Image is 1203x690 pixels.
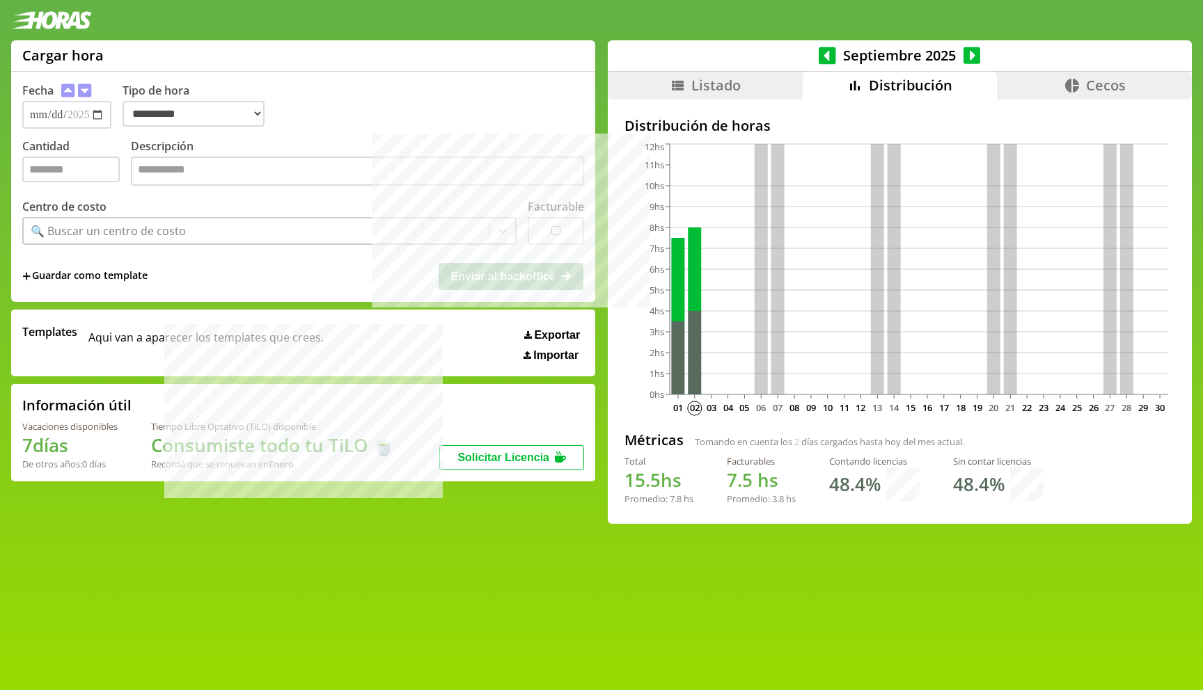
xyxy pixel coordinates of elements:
[650,284,664,296] tspan: 5hs
[706,401,716,414] text: 03
[670,492,682,505] span: 7.8
[906,401,915,414] text: 15
[22,324,77,339] span: Templates
[1022,401,1032,414] text: 22
[650,388,664,401] tspan: 0hs
[1088,401,1098,414] text: 26
[22,268,31,284] span: +
[520,328,584,342] button: Exportar
[1155,401,1165,414] text: 30
[773,401,783,414] text: 07
[829,455,920,467] div: Contando licencias
[727,455,796,467] div: Facturables
[727,467,753,492] span: 7.5
[650,221,664,234] tspan: 8hs
[955,401,965,414] text: 18
[953,455,1044,467] div: Sin contar licencias
[756,401,766,414] text: 06
[11,11,92,29] img: logotipo
[624,116,1175,135] h2: Distribución de horas
[123,101,265,127] select: Tipo de hora
[939,401,949,414] text: 17
[22,433,118,458] h1: 7 días
[151,420,395,433] div: Tiempo Libre Optativo (TiLO) disponible
[269,458,294,470] b: Enero
[1005,401,1015,414] text: 21
[772,492,784,505] span: 3.8
[533,349,579,362] span: Importar
[31,223,186,239] div: 🔍 Buscar un centro de costo
[1138,401,1148,414] text: 29
[789,401,799,414] text: 08
[22,157,120,182] input: Cantidad
[794,435,799,448] span: 2
[650,367,664,380] tspan: 1hs
[739,401,749,414] text: 05
[650,263,664,275] tspan: 6hs
[839,401,849,414] text: 11
[22,83,54,98] label: Fecha
[989,401,998,414] text: 20
[624,467,661,492] span: 15.5
[22,268,148,284] span: +Guardar como template
[22,458,118,470] div: De otros años: 0 días
[673,401,683,414] text: 01
[650,242,664,255] tspan: 7hs
[624,431,684,449] h2: Métricas
[1072,401,1082,414] text: 25
[22,199,107,214] label: Centro de costo
[439,445,584,470] button: Solicitar Licencia
[22,138,131,189] label: Cantidad
[650,305,664,317] tspan: 4hs
[131,138,584,189] label: Descripción
[823,401,833,414] text: 10
[727,467,796,492] h1: hs
[22,420,118,433] div: Vacaciones disponibles
[695,435,964,448] span: Tomando en cuenta los días cargados hasta hoy del mes actual.
[836,46,964,65] span: Septiembre 2025
[650,346,664,359] tspan: 2hs
[650,200,664,213] tspan: 9hs
[723,401,733,414] text: 04
[691,76,741,95] span: Listado
[690,401,700,414] text: 02
[1105,401,1115,414] text: 27
[1122,401,1131,414] text: 28
[806,401,816,414] text: 09
[829,472,881,497] h1: 48.4 %
[922,401,932,414] text: 16
[22,396,132,415] h2: Información útil
[151,458,395,470] div: Recordá que se renuevan en
[645,141,664,153] tspan: 12hs
[856,401,865,414] text: 12
[1086,76,1126,95] span: Cecos
[528,199,584,214] label: Facturable
[869,76,952,95] span: Distribución
[645,179,664,192] tspan: 10hs
[872,401,882,414] text: 13
[972,401,982,414] text: 19
[650,326,664,338] tspan: 3hs
[1055,401,1066,414] text: 24
[1039,401,1048,414] text: 23
[131,157,584,186] textarea: To enrich screen reader interactions, please activate Accessibility in Grammarly extension settings
[953,472,1005,497] h1: 48.4 %
[889,401,899,414] text: 14
[22,46,104,65] h1: Cargar hora
[624,455,693,467] div: Total
[645,159,664,171] tspan: 11hs
[123,83,276,129] label: Tipo de hora
[624,492,693,505] div: Promedio: hs
[457,451,549,463] span: Solicitar Licencia
[624,467,693,492] h1: hs
[534,329,580,342] span: Exportar
[88,324,324,362] span: Aqui van a aparecer los templates que crees.
[727,492,796,505] div: Promedio: hs
[151,433,395,458] h1: Consumiste todo tu TiLO 🍵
